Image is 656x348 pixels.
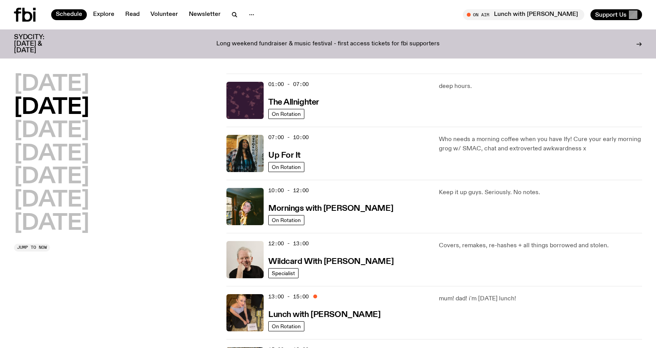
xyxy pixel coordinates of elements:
a: Newsletter [184,9,225,20]
span: Support Us [595,11,627,18]
img: Freya smiles coyly as she poses for the image. [226,188,264,225]
span: On Rotation [272,217,301,223]
img: Ify - a Brown Skin girl with black braided twists, looking up to the side with her tongue stickin... [226,135,264,172]
a: The Allnighter [268,97,319,107]
a: Lunch with [PERSON_NAME] [268,309,380,319]
button: [DATE] [14,190,89,211]
img: SLC lunch cover [226,294,264,331]
span: 10:00 - 12:00 [268,187,309,194]
h3: Wildcard With [PERSON_NAME] [268,258,394,266]
span: On Rotation [272,324,301,329]
a: Explore [88,9,119,20]
button: [DATE] [14,97,89,119]
button: [DATE] [14,120,89,142]
a: Mornings with [PERSON_NAME] [268,203,393,213]
span: 01:00 - 07:00 [268,81,309,88]
a: Volunteer [146,9,183,20]
h3: The Allnighter [268,98,319,107]
a: Wildcard With [PERSON_NAME] [268,256,394,266]
a: Up For It [268,150,300,160]
img: Stuart is smiling charmingly, wearing a black t-shirt against a stark white background. [226,241,264,278]
button: [DATE] [14,143,89,165]
h3: Mornings with [PERSON_NAME] [268,205,393,213]
h3: SYDCITY: [DATE] & [DATE] [14,34,64,54]
p: Long weekend fundraiser & music festival - first access tickets for fbi supporters [216,41,440,48]
button: [DATE] [14,74,89,95]
a: On Rotation [268,215,304,225]
button: [DATE] [14,166,89,188]
a: On Rotation [268,321,304,331]
span: 07:00 - 10:00 [268,134,309,141]
a: Specialist [268,268,299,278]
p: Covers, remakes, re-hashes + all things borrowed and stolen. [439,241,642,250]
button: On AirLunch with [PERSON_NAME] [463,9,584,20]
button: Support Us [590,9,642,20]
span: On Rotation [272,111,301,117]
p: Keep it up guys. Seriously. No notes. [439,188,642,197]
h3: Lunch with [PERSON_NAME] [268,311,380,319]
p: Who needs a morning coffee when you have Ify! Cure your early morning grog w/ SMAC, chat and extr... [439,135,642,153]
button: [DATE] [14,213,89,234]
span: Jump to now [17,245,47,250]
button: Jump to now [14,244,50,252]
a: Schedule [51,9,87,20]
span: On Rotation [272,164,301,170]
span: Specialist [272,270,295,276]
span: 12:00 - 13:00 [268,240,309,247]
h3: Up For It [268,152,300,160]
a: On Rotation [268,162,304,172]
a: Read [121,9,144,20]
p: mum! dad! i'm [DATE] lunch! [439,294,642,303]
a: On Rotation [268,109,304,119]
span: 13:00 - 15:00 [268,293,309,300]
p: deep hours. [439,82,642,91]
